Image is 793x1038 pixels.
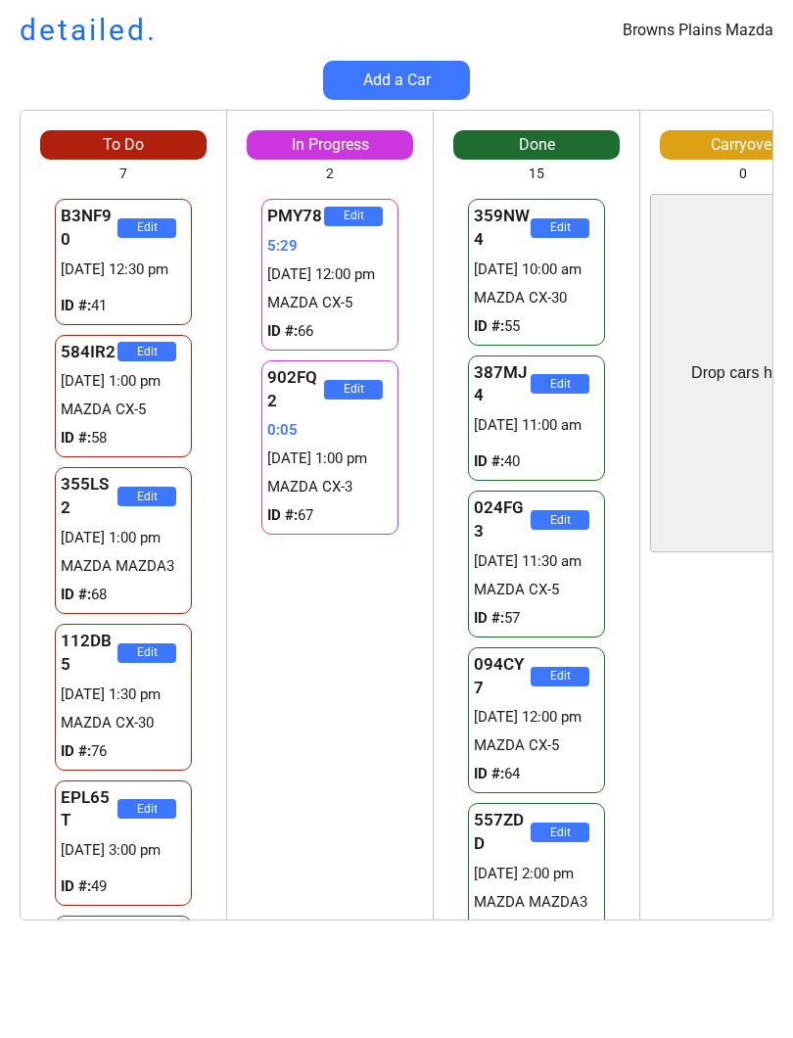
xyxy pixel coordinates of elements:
div: 55 [474,316,599,337]
div: MAZDA MAZDA3 [474,892,599,913]
div: [DATE] 1:00 pm [61,371,186,392]
div: 57 [474,608,599,629]
div: MAZDA CX-5 [267,293,393,313]
button: Edit [117,487,176,506]
strong: ID #: [61,742,91,760]
div: Done [453,134,620,156]
strong: ID #: [267,322,298,340]
strong: ID #: [474,317,504,335]
div: In Progress [247,134,413,156]
div: MAZDA CX-30 [61,713,186,733]
div: 40 [474,451,599,472]
div: 2 [326,165,334,184]
div: [DATE] 10:00 am [474,259,599,280]
div: 66 [267,321,393,342]
div: 64 [474,764,599,784]
div: 5:29 [267,236,393,257]
div: [DATE] 12:00 pm [474,707,599,728]
div: 112DB5 [61,630,117,677]
button: Edit [531,374,589,394]
button: Edit [531,218,589,238]
button: Edit [531,667,589,686]
div: To Do [40,134,207,156]
div: 0:05 [267,420,393,441]
strong: ID #: [474,609,504,627]
div: [DATE] 1:00 pm [267,448,393,469]
strong: ID #: [61,586,91,603]
div: MAZDA CX-5 [474,735,599,756]
button: Edit [324,380,383,400]
div: EPL65T [61,786,117,833]
strong: ID #: [61,877,91,895]
button: Edit [324,207,383,226]
button: Edit [117,799,176,819]
div: 58 [61,428,186,448]
div: MAZDA CX-5 [474,580,599,600]
div: MAZDA CX-5 [61,400,186,420]
div: [DATE] 1:00 pm [61,528,186,548]
div: 76 [61,741,186,762]
div: 355LS2 [61,473,117,520]
h1: detailed. [20,10,158,51]
div: 359NW4 [474,205,531,252]
div: [DATE] 3:00 pm [61,840,186,861]
div: 557ZDD [474,809,531,856]
div: PMY78 [267,205,324,228]
strong: ID #: [474,452,504,470]
div: Browns Plains Mazda [623,20,773,41]
div: [DATE] 12:30 pm [61,259,186,280]
button: Add a Car [323,61,470,100]
button: Edit [531,510,589,530]
div: 024FG3 [474,496,531,543]
div: 15 [529,165,544,184]
div: 68 [61,585,186,605]
div: [DATE] 11:00 am [474,415,599,436]
button: Edit [531,823,589,842]
div: [DATE] 1:30 pm [61,684,186,705]
div: 902FQ2 [267,366,324,413]
div: B3NF90 [61,205,117,252]
div: 0 [739,165,747,184]
strong: ID #: [61,429,91,447]
button: Edit [117,342,176,361]
strong: ID #: [267,506,298,524]
div: [DATE] 12:00 pm [267,264,393,285]
button: Edit [117,643,176,663]
div: 41 [61,296,186,316]
div: MAZDA CX-3 [267,477,393,497]
div: 387MJ4 [474,361,531,408]
div: 094CY7 [474,653,531,700]
strong: ID #: [474,765,504,782]
div: MAZDA CX-30 [474,288,599,308]
div: MAZDA MAZDA3 [61,556,186,577]
div: 49 [61,876,186,897]
div: [DATE] 2:00 pm [474,864,599,884]
div: [DATE] 11:30 am [474,551,599,572]
strong: ID #: [61,297,91,314]
div: 7 [119,165,127,184]
div: 584IR2 [61,341,117,364]
button: Edit [117,218,176,238]
div: 67 [267,505,393,526]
